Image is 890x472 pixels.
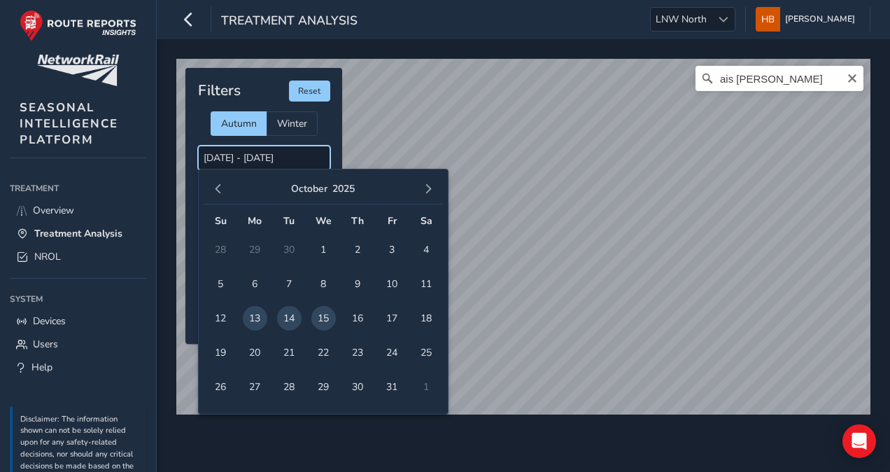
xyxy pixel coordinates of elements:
span: 8 [311,272,336,296]
button: Reset [289,81,330,102]
span: Th [351,214,364,228]
span: 21 [277,340,302,365]
span: Sa [421,214,432,228]
span: 4 [414,237,439,262]
span: 18 [414,306,439,331]
span: Users [33,338,58,351]
span: Overview [33,204,74,217]
span: Fr [388,214,397,228]
span: 14 [277,306,302,331]
span: 15 [311,306,336,331]
span: 17 [380,306,404,331]
img: diamond-layout [756,7,780,32]
div: Treatment [10,178,146,199]
span: 19 [209,340,233,365]
canvas: Map [176,59,870,415]
span: 9 [346,272,370,296]
img: rr logo [20,10,136,41]
span: 1 [311,237,336,262]
span: NROL [34,250,61,263]
a: Overview [10,199,146,222]
span: Treatment Analysis [221,12,358,32]
span: Devices [33,314,66,328]
span: 23 [346,340,370,365]
span: 22 [311,340,336,365]
img: customer logo [37,55,119,86]
span: 26 [209,375,233,399]
span: [PERSON_NAME] [785,7,855,32]
div: Autumn [211,111,267,136]
div: System [10,289,146,310]
span: SEASONAL INTELLIGENCE PLATFORM [20,99,118,148]
a: Users [10,333,146,356]
span: 11 [414,272,439,296]
span: 10 [380,272,404,296]
button: 2025 [332,182,355,195]
span: Mo [248,214,262,228]
div: Winter [267,111,318,136]
span: 28 [277,375,302,399]
span: 12 [209,306,233,331]
span: LNW North [651,8,712,31]
span: 7 [277,272,302,296]
span: 20 [243,340,267,365]
button: October [291,182,327,195]
button: Clear [847,71,858,84]
span: 2 [346,237,370,262]
span: Tu [283,214,295,228]
span: 25 [414,340,439,365]
span: 16 [346,306,370,331]
span: 30 [346,375,370,399]
span: Winter [277,117,307,130]
span: We [316,214,332,228]
span: 3 [380,237,404,262]
div: Open Intercom Messenger [842,424,876,458]
span: 6 [243,272,267,296]
button: [PERSON_NAME] [756,7,860,32]
a: Devices [10,310,146,333]
a: NROL [10,245,146,268]
span: Su [215,214,227,228]
span: 31 [380,375,404,399]
h4: Filters [198,82,241,99]
span: 27 [243,375,267,399]
input: Search [695,66,863,91]
span: 29 [311,375,336,399]
a: Treatment Analysis [10,222,146,245]
span: Treatment Analysis [34,227,122,240]
span: 13 [243,306,267,331]
span: 24 [380,340,404,365]
span: Help [31,361,52,374]
span: Autumn [221,117,257,130]
a: Help [10,356,146,379]
span: 5 [209,272,233,296]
